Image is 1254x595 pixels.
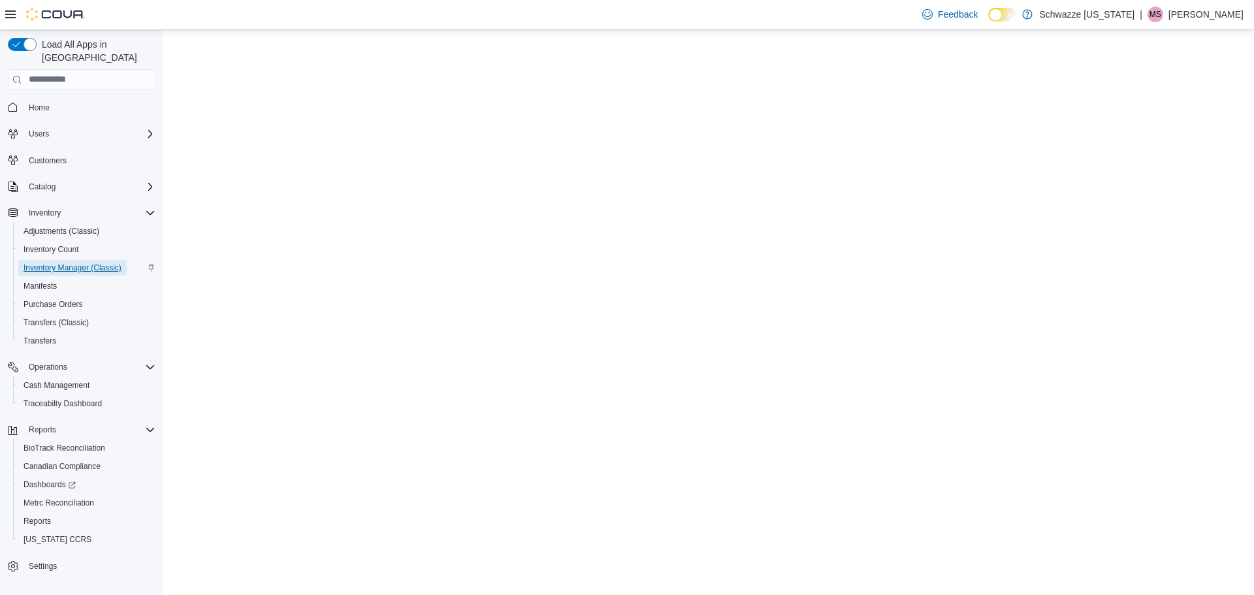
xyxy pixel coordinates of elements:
button: Metrc Reconciliation [13,494,161,512]
a: Home [24,100,55,116]
span: Feedback [938,8,978,21]
span: Users [29,129,49,139]
span: Customers [24,152,155,169]
button: Operations [3,358,161,376]
a: Purchase Orders [18,297,88,312]
p: | [1140,7,1142,22]
span: Operations [24,359,155,375]
span: Inventory [29,208,61,218]
a: Inventory Manager (Classic) [18,260,127,276]
span: Canadian Compliance [24,461,101,472]
button: Traceabilty Dashboard [13,394,161,413]
span: Home [29,103,50,113]
button: Customers [3,151,161,170]
button: Canadian Compliance [13,457,161,475]
button: Inventory [3,204,161,222]
button: Transfers (Classic) [13,314,161,332]
span: Users [24,126,155,142]
span: Washington CCRS [18,532,155,547]
button: [US_STATE] CCRS [13,530,161,549]
button: Catalog [3,178,161,196]
button: Users [3,125,161,143]
a: Transfers (Classic) [18,315,94,330]
span: Load All Apps in [GEOGRAPHIC_DATA] [37,38,155,64]
span: Settings [24,558,155,574]
button: Inventory Count [13,240,161,259]
span: BioTrack Reconciliation [24,443,105,453]
button: Cash Management [13,376,161,394]
span: Catalog [24,179,155,195]
span: Inventory Manager (Classic) [18,260,155,276]
span: Inventory [24,205,155,221]
p: [PERSON_NAME] [1168,7,1244,22]
span: Inventory Count [18,242,155,257]
p: Schwazze [US_STATE] [1039,7,1134,22]
span: MS [1149,7,1161,22]
button: Reports [13,512,161,530]
button: Users [24,126,54,142]
span: Dashboards [18,477,155,492]
a: Canadian Compliance [18,458,106,474]
span: Operations [29,362,67,372]
img: Cova [26,8,85,21]
span: Adjustments (Classic) [18,223,155,239]
span: Transfers (Classic) [24,317,89,328]
span: Reports [24,516,51,526]
span: Transfers [24,336,56,346]
span: Purchase Orders [24,299,83,310]
a: Reports [18,513,56,529]
span: Inventory Manager (Classic) [24,263,121,273]
button: Settings [3,556,161,575]
span: Transfers (Classic) [18,315,155,330]
span: Dashboards [24,479,76,490]
button: Inventory [24,205,66,221]
a: Feedback [917,1,983,27]
span: Adjustments (Classic) [24,226,99,236]
span: [US_STATE] CCRS [24,534,91,545]
button: Reports [3,421,161,439]
button: Inventory Manager (Classic) [13,259,161,277]
a: [US_STATE] CCRS [18,532,97,547]
span: Metrc Reconciliation [18,495,155,511]
span: Manifests [24,281,57,291]
span: Settings [29,561,57,571]
span: Purchase Orders [18,297,155,312]
span: Traceabilty Dashboard [24,398,102,409]
a: Manifests [18,278,62,294]
span: Canadian Compliance [18,458,155,474]
input: Dark Mode [988,8,1016,22]
span: Cash Management [24,380,89,391]
a: Dashboards [13,475,161,494]
a: Cash Management [18,378,95,393]
button: Operations [24,359,72,375]
span: Customers [29,155,67,166]
a: Adjustments (Classic) [18,223,104,239]
a: BioTrack Reconciliation [18,440,110,456]
span: Reports [18,513,155,529]
button: BioTrack Reconciliation [13,439,161,457]
span: Transfers [18,333,155,349]
button: Adjustments (Classic) [13,222,161,240]
button: Reports [24,422,61,438]
button: Home [3,98,161,117]
button: Purchase Orders [13,295,161,314]
span: Inventory Count [24,244,79,255]
span: Reports [24,422,155,438]
span: Manifests [18,278,155,294]
a: Customers [24,153,72,169]
span: Metrc Reconciliation [24,498,94,508]
button: Catalog [24,179,61,195]
a: Settings [24,558,62,574]
div: Marcus Schulke [1148,7,1163,22]
button: Transfers [13,332,161,350]
span: Home [24,99,155,116]
button: Manifests [13,277,161,295]
span: BioTrack Reconciliation [18,440,155,456]
span: Cash Management [18,378,155,393]
a: Transfers [18,333,61,349]
a: Inventory Count [18,242,84,257]
a: Dashboards [18,477,81,492]
a: Metrc Reconciliation [18,495,99,511]
span: Traceabilty Dashboard [18,396,155,411]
